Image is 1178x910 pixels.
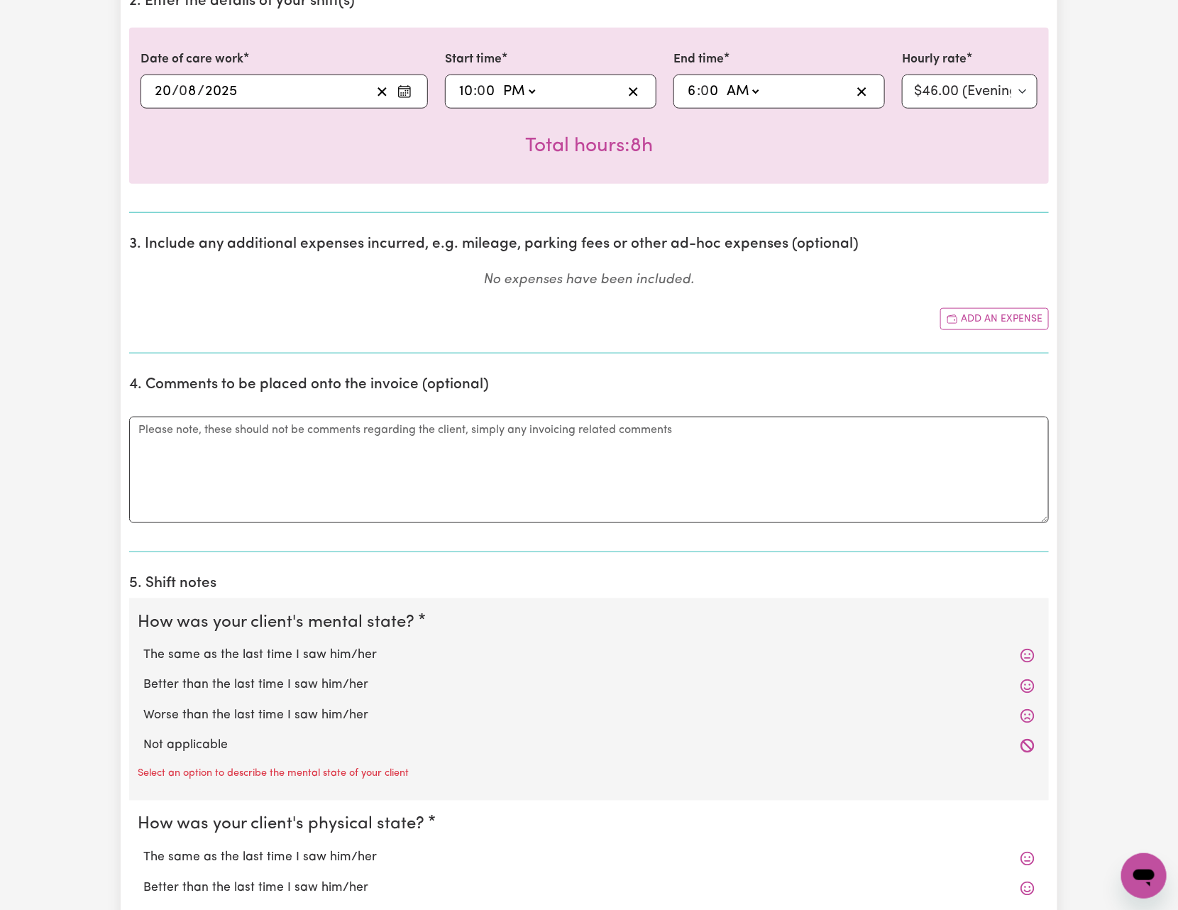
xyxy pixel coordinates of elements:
button: Enter the date of care work [393,81,416,102]
label: Not applicable [143,737,1035,755]
label: Hourly rate [902,50,967,69]
span: 0 [477,84,485,99]
iframe: Button to launch messaging window [1121,853,1167,899]
input: ---- [204,81,238,102]
label: End time [673,50,724,69]
input: -- [478,81,497,102]
input: -- [687,81,697,102]
label: Date of care work [141,50,243,69]
label: Worse than the last time I saw him/her [143,707,1035,725]
label: The same as the last time I saw him/her [143,647,1035,665]
label: The same as the last time I saw him/her [143,849,1035,867]
button: Add another expense [940,308,1049,330]
label: Start time [445,50,502,69]
span: / [197,84,204,99]
input: -- [154,81,172,102]
span: : [697,84,700,99]
h2: 3. Include any additional expenses incurred, e.g. mileage, parking fees or other ad-hoc expenses ... [129,236,1049,253]
h2: 4. Comments to be placed onto the invoice (optional) [129,376,1049,394]
span: 0 [179,84,187,99]
input: -- [702,81,720,102]
legend: How was your client's physical state? [138,812,430,838]
label: Better than the last time I saw him/her [143,676,1035,695]
span: 0 [700,84,709,99]
h2: 5. Shift notes [129,575,1049,593]
button: Clear date [371,81,393,102]
input: -- [458,81,473,102]
legend: How was your client's mental state? [138,610,420,635]
p: Select an option to describe the mental state of your client [138,767,409,782]
span: / [172,84,179,99]
span: : [473,84,477,99]
input: -- [180,81,197,102]
em: No expenses have been included. [484,273,695,287]
label: Better than the last time I saw him/her [143,879,1035,898]
span: Total hours worked: 8 hours [525,136,653,156]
